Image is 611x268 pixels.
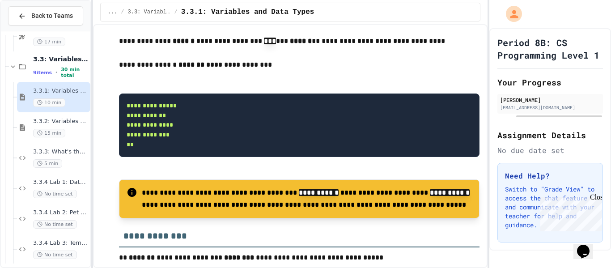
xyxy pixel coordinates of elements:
[174,9,178,16] span: /
[33,159,62,168] span: 5 min
[31,11,73,21] span: Back to Teams
[500,104,600,111] div: [EMAIL_ADDRESS][DOMAIN_NAME]
[33,251,77,259] span: No time set
[497,76,603,89] h2: Your Progress
[497,129,603,141] h2: Assignment Details
[33,190,77,198] span: No time set
[121,9,124,16] span: /
[61,67,89,78] span: 30 min total
[4,4,62,57] div: Chat with us now!Close
[497,145,603,156] div: No due date set
[573,232,602,259] iframe: chat widget
[128,9,171,16] span: 3.3: Variables and Data Types
[55,69,57,76] span: •
[33,38,65,46] span: 17 min
[537,193,602,231] iframe: chat widget
[33,220,77,229] span: No time set
[33,87,89,95] span: 3.3.1: Variables and Data Types
[33,118,89,125] span: 3.3.2: Variables and Data Types - Review
[33,129,65,137] span: 15 min
[505,170,595,181] h3: Need Help?
[181,7,314,17] span: 3.3.1: Variables and Data Types
[33,209,89,217] span: 3.3.4 Lab 2: Pet Name Keeper
[33,179,89,186] span: 3.3.4 Lab 1: Data Mix-Up Fix
[108,9,118,16] span: ...
[33,55,89,63] span: 3.3: Variables and Data Types
[497,36,603,61] h1: Period 8B: CS Programming Level 1
[33,70,52,76] span: 9 items
[33,148,89,156] span: 3.3.3: What's the Type?
[500,96,600,104] div: [PERSON_NAME]
[496,4,524,24] div: My Account
[8,6,83,26] button: Back to Teams
[33,239,89,247] span: 3.3.4 Lab 3: Temperature Converter
[505,185,595,230] p: Switch to "Grade View" to access the chat feature and communicate with your teacher for help and ...
[33,98,65,107] span: 10 min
